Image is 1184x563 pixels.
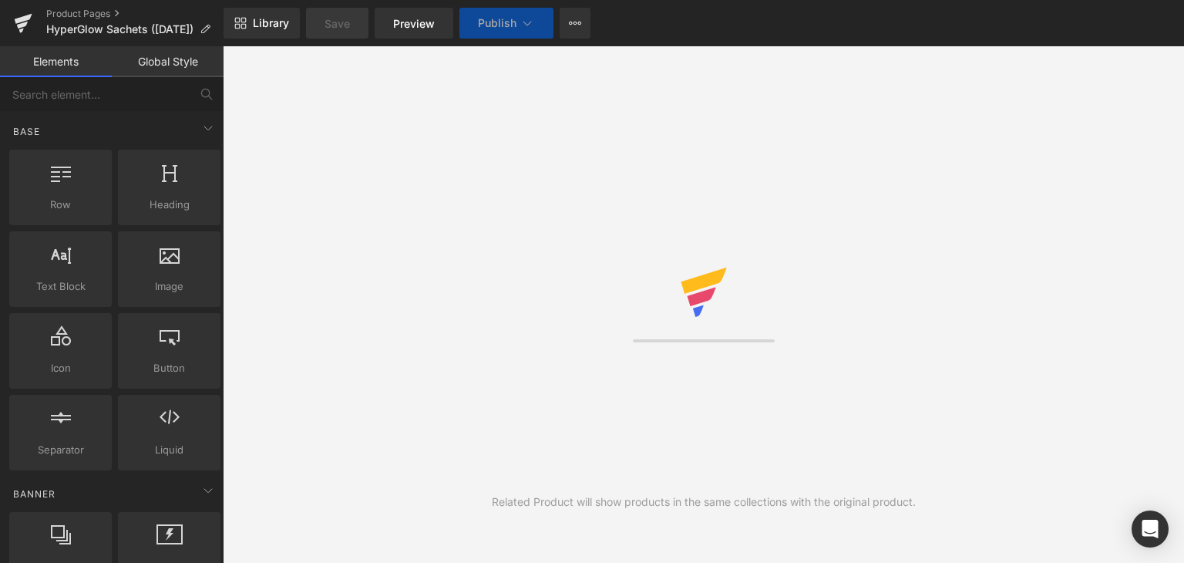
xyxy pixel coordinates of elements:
div: Open Intercom Messenger [1132,511,1169,548]
span: Preview [393,15,435,32]
span: Publish [478,17,516,29]
span: Liquid [123,442,216,458]
span: Row [14,197,107,213]
span: Base [12,124,42,139]
span: Image [123,278,216,295]
div: Related Product will show products in the same collections with the original product. [492,494,916,511]
a: Product Pages [46,8,224,20]
span: Icon [14,360,107,376]
span: Separator [14,442,107,458]
span: Text Block [14,278,107,295]
button: Publish [459,8,553,39]
span: Button [123,360,216,376]
span: Banner [12,487,57,501]
a: New Library [224,8,300,39]
span: Library [253,16,289,30]
span: HyperGlow Sachets ([DATE]) [46,23,193,35]
span: Save [325,15,350,32]
button: More [560,8,590,39]
a: Global Style [112,46,224,77]
a: Preview [375,8,453,39]
span: Heading [123,197,216,213]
